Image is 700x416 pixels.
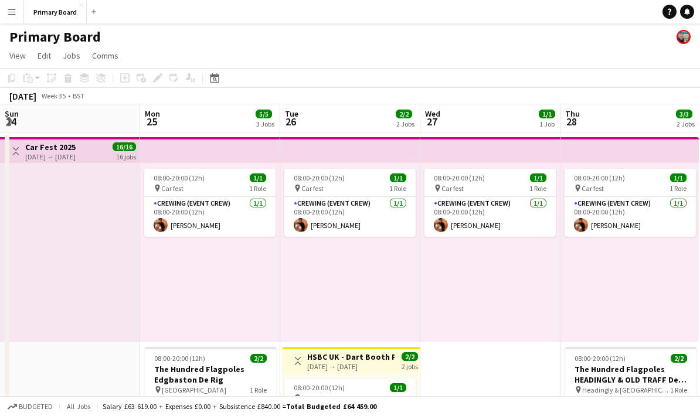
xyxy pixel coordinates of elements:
[423,115,440,128] span: 27
[582,184,604,193] span: Car fest
[389,184,406,193] span: 1 Role
[25,152,76,161] div: [DATE] → [DATE]
[6,400,55,413] button: Budgeted
[154,173,205,182] span: 08:00-20:00 (12h)
[539,120,555,128] div: 1 Job
[92,50,118,61] span: Comms
[9,28,101,46] h1: Primary Board
[425,108,440,119] span: Wed
[64,402,93,411] span: All jobs
[294,173,345,182] span: 08:00-20:00 (12h)
[396,110,412,118] span: 2/2
[162,386,226,394] span: [GEOGRAPHIC_DATA]
[424,169,556,237] app-job-card: 08:00-20:00 (12h)1/1 Car fest1 RoleCrewing (Event Crew)1/108:00-20:00 (12h)[PERSON_NAME]
[530,173,546,182] span: 1/1
[285,108,298,119] span: Tue
[565,197,696,237] app-card-role: Crewing (Event Crew)1/108:00-20:00 (12h)[PERSON_NAME]
[582,386,670,394] span: Headingly & [GEOGRAPHIC_DATA]
[5,48,30,63] a: View
[87,48,123,63] a: Comms
[9,50,26,61] span: View
[103,402,376,411] div: Salary £63 619.00 + Expenses £0.00 + Subsistence £840.00 =
[529,184,546,193] span: 1 Role
[250,354,267,363] span: 2/2
[670,386,687,394] span: 1 Role
[390,383,406,392] span: 1/1
[671,354,687,363] span: 2/2
[145,108,160,119] span: Mon
[256,110,272,118] span: 5/5
[286,402,376,411] span: Total Budgeted £64 459.00
[284,169,416,237] app-job-card: 08:00-20:00 (12h)1/1 Car fest1 RoleCrewing (Event Crew)1/108:00-20:00 (12h)[PERSON_NAME]
[676,110,692,118] span: 3/3
[301,394,337,403] span: HSBC Leeds
[9,90,36,102] div: [DATE]
[161,184,184,193] span: Car fest
[58,48,85,63] a: Jobs
[19,403,53,411] span: Budgeted
[113,142,136,151] span: 16/16
[563,115,580,128] span: 28
[25,142,76,152] h3: Car Fest 2025
[33,48,56,63] a: Edit
[24,1,87,23] button: Primary Board
[434,173,485,182] span: 08:00-20:00 (12h)
[250,173,266,182] span: 1/1
[256,120,274,128] div: 3 Jobs
[565,108,580,119] span: Thu
[441,184,464,193] span: Car fest
[565,169,696,237] app-job-card: 08:00-20:00 (12h)1/1 Car fest1 RoleCrewing (Event Crew)1/108:00-20:00 (12h)[PERSON_NAME]
[3,115,19,128] span: 24
[5,108,19,119] span: Sun
[63,50,80,61] span: Jobs
[677,30,691,44] app-user-avatar: Richard Langford
[301,184,324,193] span: Car fest
[539,110,555,118] span: 1/1
[307,352,395,362] h3: HSBC UK - Dart Booth Project - [GEOGRAPHIC_DATA]
[145,364,276,385] h3: The Hundred Flagpoles Edgbaston De Rig
[294,383,345,392] span: 08:00-20:00 (12h)
[402,361,418,371] div: 2 jobs
[402,352,418,361] span: 2/2
[143,115,160,128] span: 25
[283,115,298,128] span: 26
[144,197,276,237] app-card-role: Crewing (Event Crew)1/108:00-20:00 (12h)[PERSON_NAME]
[73,91,84,100] div: BST
[154,354,205,363] span: 08:00-20:00 (12h)
[307,362,395,371] div: [DATE] → [DATE]
[250,386,267,394] span: 1 Role
[284,197,416,237] app-card-role: Crewing (Event Crew)1/108:00-20:00 (12h)[PERSON_NAME]
[670,184,687,193] span: 1 Role
[116,151,136,161] div: 16 jobs
[575,354,626,363] span: 08:00-20:00 (12h)
[144,169,276,237] app-job-card: 08:00-20:00 (12h)1/1 Car fest1 RoleCrewing (Event Crew)1/108:00-20:00 (12h)[PERSON_NAME]
[396,120,414,128] div: 2 Jobs
[249,184,266,193] span: 1 Role
[677,120,695,128] div: 2 Jobs
[565,364,696,385] h3: The Hundred Flagpoles HEADINGLY & OLD TRAFF De-Rig
[390,173,406,182] span: 1/1
[574,173,625,182] span: 08:00-20:00 (12h)
[389,394,406,403] span: 1 Role
[38,50,51,61] span: Edit
[670,173,687,182] span: 1/1
[39,91,68,100] span: Week 35
[424,197,556,237] app-card-role: Crewing (Event Crew)1/108:00-20:00 (12h)[PERSON_NAME]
